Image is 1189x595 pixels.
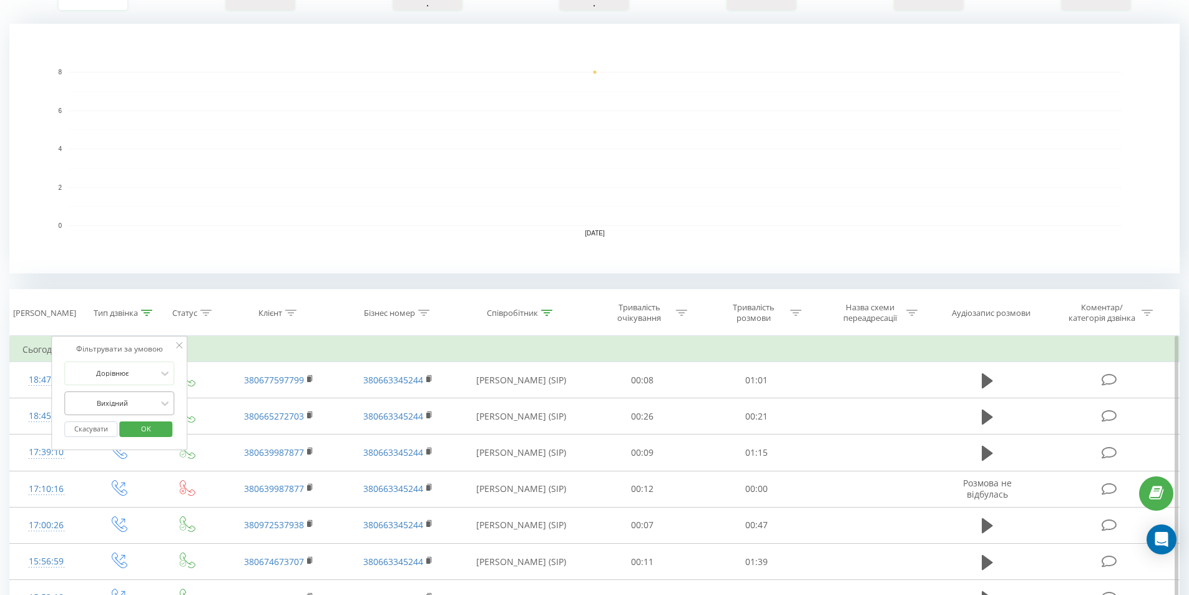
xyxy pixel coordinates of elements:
[585,362,700,398] td: 00:08
[457,362,585,398] td: [PERSON_NAME] (SIP)
[487,308,538,318] div: Співробітник
[58,145,62,152] text: 4
[64,343,174,355] div: Фільтрувати за умовою
[22,549,71,574] div: 15:56:59
[58,184,62,191] text: 2
[457,544,585,580] td: [PERSON_NAME] (SIP)
[244,410,304,422] a: 380665272703
[94,308,138,318] div: Тип дзвінка
[22,477,71,501] div: 17:10:16
[363,446,423,458] a: 380663345244
[457,398,585,435] td: [PERSON_NAME] (SIP)
[363,483,423,494] a: 380663345244
[606,302,673,323] div: Тривалість очікування
[585,507,700,543] td: 00:07
[129,419,164,438] span: OK
[172,308,197,318] div: Статус
[363,519,423,531] a: 380663345244
[700,544,814,580] td: 01:39
[836,302,903,323] div: Назва схеми переадресації
[64,421,117,437] button: Скасувати
[244,483,304,494] a: 380639987877
[58,107,62,114] text: 6
[585,544,700,580] td: 00:11
[363,374,423,386] a: 380663345244
[244,519,304,531] a: 380972537938
[1147,524,1177,554] div: Open Intercom Messenger
[585,230,605,237] text: [DATE]
[10,337,1180,362] td: Сьогодні
[244,374,304,386] a: 380677597799
[700,471,814,507] td: 00:00
[1065,302,1138,323] div: Коментар/категорія дзвінка
[585,471,700,507] td: 00:12
[700,507,814,543] td: 00:47
[9,24,1180,273] svg: A chart.
[585,435,700,471] td: 00:09
[700,398,814,435] td: 00:21
[22,404,71,428] div: 18:45:10
[119,421,172,437] button: OK
[457,507,585,543] td: [PERSON_NAME] (SIP)
[244,556,304,568] a: 380674673707
[58,69,62,76] text: 8
[258,308,282,318] div: Клієнт
[720,302,787,323] div: Тривалість розмови
[952,308,1030,318] div: Аудіозапис розмови
[364,308,415,318] div: Бізнес номер
[13,308,76,318] div: [PERSON_NAME]
[700,362,814,398] td: 01:01
[963,477,1012,500] span: Розмова не відбулась
[58,222,62,229] text: 0
[457,435,585,471] td: [PERSON_NAME] (SIP)
[585,398,700,435] td: 00:26
[700,435,814,471] td: 01:15
[22,440,71,465] div: 17:39:10
[244,446,304,458] a: 380639987877
[22,513,71,538] div: 17:00:26
[22,368,71,392] div: 18:47:27
[363,556,423,568] a: 380663345244
[363,410,423,422] a: 380663345244
[457,471,585,507] td: [PERSON_NAME] (SIP)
